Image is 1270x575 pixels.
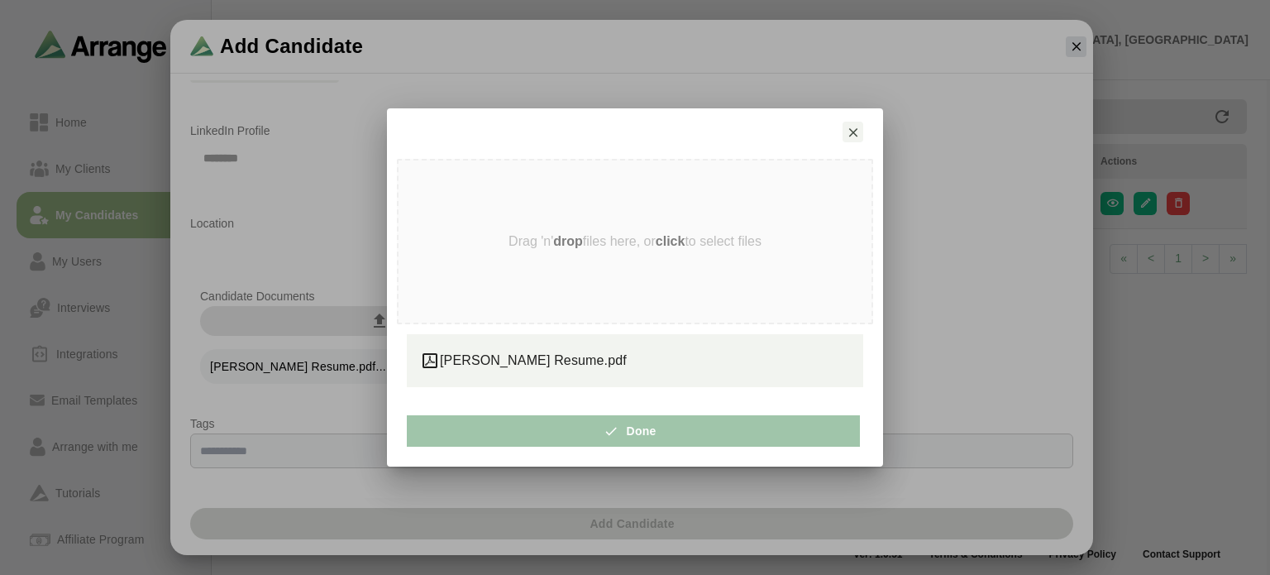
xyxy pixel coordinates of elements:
span: Done [610,415,656,447]
div: [PERSON_NAME] Resume.pdf [420,351,850,371]
strong: click [656,234,685,248]
p: Drag 'n' files here, or to select files [508,234,762,249]
strong: drop [553,234,583,248]
button: Done [407,415,860,447]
